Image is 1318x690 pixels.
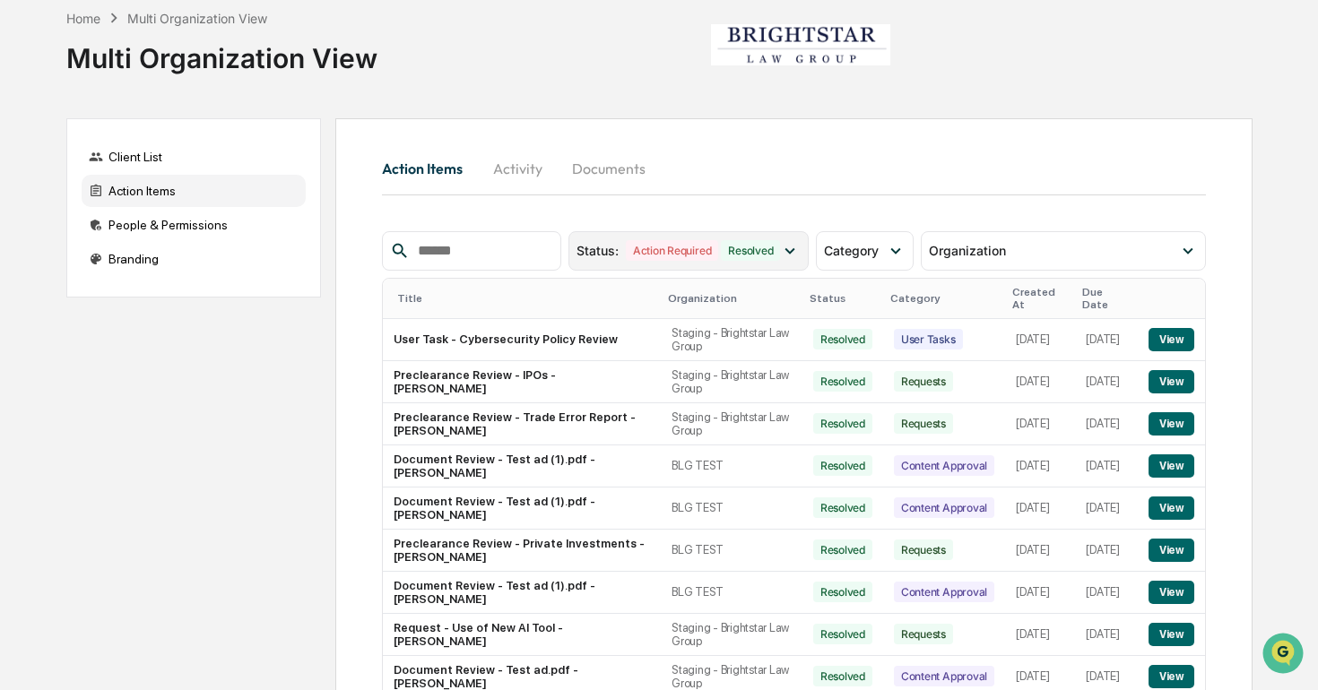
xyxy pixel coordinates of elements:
td: [DATE] [1075,445,1138,487]
img: 1746055101610-c473b297-6a78-478c-a979-82029cc54cd1 [36,293,50,307]
div: 🖐️ [18,368,32,383]
div: Resolved [813,666,872,686]
td: Document Review - Test ad (1).pdf - [PERSON_NAME] [383,572,661,614]
div: User Tasks [894,329,963,349]
span: [PERSON_NAME] [56,292,145,306]
td: BLG TEST [661,572,802,614]
a: 🔎Data Lookup [11,393,120,426]
div: Action Items [82,175,306,207]
div: Resolved [813,329,872,349]
img: 1746055101610-c473b297-6a78-478c-a979-82029cc54cd1 [36,245,50,259]
button: View [1149,328,1194,351]
td: Staging - Brightstar Law Group [661,361,802,403]
span: Attestations [148,367,222,384]
td: [DATE] [1075,572,1138,614]
div: Content Approval [894,666,994,686]
a: 🖐️Preclearance [11,359,123,392]
div: Action Required [626,240,718,261]
div: Start new chat [81,137,294,155]
td: [DATE] [1075,530,1138,572]
span: Preclearance [36,367,116,384]
div: Resolved [813,497,872,518]
td: Preclearance Review - Private Investments - [PERSON_NAME] [383,530,661,572]
button: View [1149,581,1194,604]
td: Staging - Brightstar Law Group [661,403,802,445]
div: Requests [894,539,953,560]
img: 1746055101610-c473b297-6a78-478c-a979-82029cc54cd1 [18,137,50,169]
span: Category [824,243,879,258]
div: Resolved [813,413,872,434]
span: [PERSON_NAME] [56,244,145,258]
td: BLG TEST [661,445,802,487]
td: Preclearance Review - Trade Error Report - [PERSON_NAME] [383,403,661,445]
td: User Task - Cybersecurity Policy Review [383,319,661,361]
button: View [1149,496,1194,520]
span: • [149,244,155,258]
td: [DATE] [1075,614,1138,656]
div: Organization [668,292,795,305]
td: Staging - Brightstar Law Group [661,614,802,656]
td: [DATE] [1075,361,1138,403]
button: Documents [558,147,660,190]
span: [DATE] [159,292,195,306]
td: Document Review - Test ad (1).pdf - [PERSON_NAME] [383,445,661,487]
div: Resolved [813,624,872,644]
div: Content Approval [894,455,994,476]
div: People & Permissions [82,209,306,241]
img: Jack Rasmussen [18,227,47,255]
td: Staging - Brightstar Law Group [661,319,802,361]
div: Multi Organization View [66,28,377,74]
td: [DATE] [1005,614,1075,656]
div: Multi Organization View [127,11,267,26]
div: Resolved [813,455,872,476]
td: [DATE] [1005,361,1075,403]
div: Branding [82,243,306,275]
div: Home [66,11,100,26]
td: [DATE] [1005,403,1075,445]
td: [DATE] [1005,487,1075,530]
td: Document Review - Test ad (1).pdf - [PERSON_NAME] [383,487,661,530]
div: activity tabs [382,147,1206,190]
div: Past conversations [18,199,120,213]
td: [DATE] [1005,445,1075,487]
td: Request - Use of New AI Tool - [PERSON_NAME] [383,614,661,656]
div: Requests [894,624,953,644]
td: [DATE] [1075,319,1138,361]
div: Content Approval [894,497,994,518]
div: Content Approval [894,582,994,602]
div: We're available if you need us! [81,155,247,169]
a: 🗄️Attestations [123,359,230,392]
td: [DATE] [1075,403,1138,445]
div: Resolved [813,371,872,392]
span: Data Lookup [36,401,113,418]
div: Category [890,292,998,305]
div: Due Date [1082,286,1131,311]
button: View [1149,412,1194,436]
div: Status [810,292,876,305]
div: 🗄️ [130,368,144,383]
button: See all [278,195,326,217]
iframe: Open customer support [1261,631,1309,679]
div: Title [397,292,654,305]
button: View [1149,370,1194,393]
div: Requests [894,371,953,392]
div: Resolved [721,240,780,261]
button: View [1149,623,1194,646]
div: Client List [82,141,306,173]
div: Created At [1012,286,1068,311]
img: Mark Michael Astarita [18,275,47,304]
button: Action Items [382,147,477,190]
button: View [1149,665,1194,688]
img: Brightstar Law Group [711,24,890,65]
span: Status : [577,243,619,258]
button: View [1149,539,1194,562]
button: View [1149,454,1194,478]
div: Requests [894,413,953,434]
div: Resolved [813,582,872,602]
p: How can we help? [18,38,326,66]
a: Powered byPylon [126,444,217,458]
div: 🔎 [18,402,32,417]
span: 9 minutes ago [159,244,236,258]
